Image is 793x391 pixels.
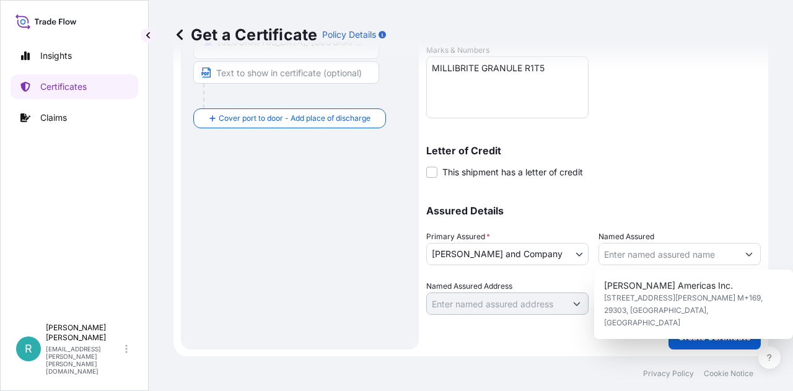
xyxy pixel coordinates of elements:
[426,206,761,216] p: Assured Details
[40,50,72,62] p: Insights
[25,343,32,355] span: R
[704,369,753,379] a: Cookie Notice
[426,146,761,156] p: Letter of Credit
[432,248,563,260] span: [PERSON_NAME] and Company
[604,279,733,292] span: [PERSON_NAME] Americas Inc.
[11,74,138,99] a: Certificates
[599,243,738,265] input: Assured Name
[426,280,512,292] label: Named Assured Address
[604,292,783,329] span: [STREET_ADDRESS][PERSON_NAME] M+169, 29303, [GEOGRAPHIC_DATA], [GEOGRAPHIC_DATA]
[193,61,379,84] input: Text to appear on certificate
[598,231,654,243] label: Named Assured
[11,43,138,68] a: Insights
[322,29,376,41] p: Policy Details
[643,369,694,379] a: Privacy Policy
[11,105,138,130] a: Claims
[566,292,588,315] button: Show suggestions
[46,345,123,375] p: [EMAIL_ADDRESS][PERSON_NAME][PERSON_NAME][DOMAIN_NAME]
[599,275,788,334] div: Suggestions
[426,231,490,243] span: Primary Assured
[46,323,123,343] p: [PERSON_NAME] [PERSON_NAME]
[40,81,87,93] p: Certificates
[426,243,589,265] button: [PERSON_NAME] and Company
[193,108,386,128] button: Cover port to door - Add place of discharge
[427,292,566,315] input: Named Assured Address
[173,25,317,45] p: Get a Certificate
[40,112,67,124] p: Claims
[738,243,760,265] button: Show suggestions
[442,166,583,178] span: This shipment has a letter of credit
[219,112,370,125] span: Cover port to door - Add place of discharge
